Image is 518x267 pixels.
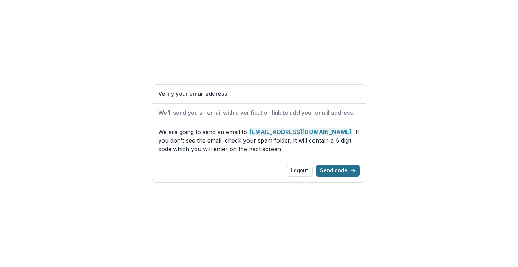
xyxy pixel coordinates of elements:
[286,165,313,177] button: Logout
[158,109,360,116] h2: We'll send you an email with a verification link to add your email address.
[158,128,360,153] p: We are going to send an email to . If you don't see the email, check your spam folder. It will co...
[249,128,352,136] strong: [EMAIL_ADDRESS][DOMAIN_NAME]
[316,165,360,177] button: Send code
[158,90,360,97] h1: Verify your email address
